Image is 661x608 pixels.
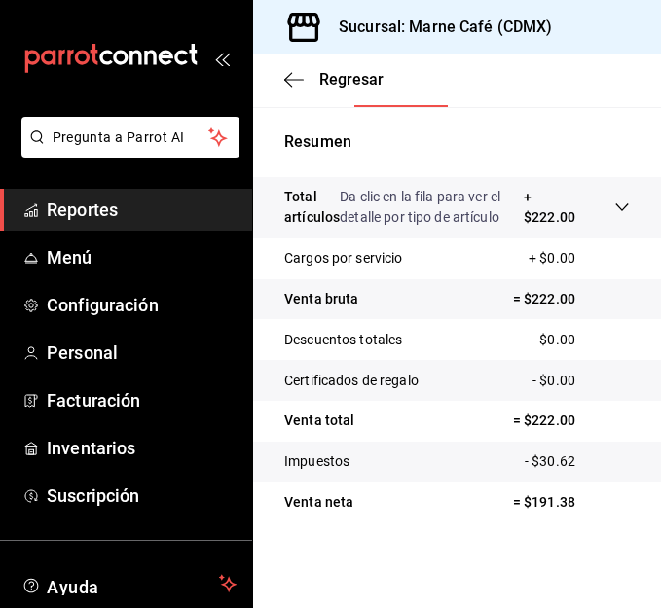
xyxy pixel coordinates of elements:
[284,248,403,268] p: Cargos por servicio
[21,117,239,158] button: Pregunta a Parrot AI
[340,187,524,228] p: Da clic en la fila para ver el detalle por tipo de artículo
[53,127,209,148] span: Pregunta a Parrot AI
[284,130,630,154] p: Resumen
[47,244,237,270] span: Menú
[513,492,630,513] p: = $191.38
[284,451,349,472] p: Impuestos
[513,411,630,431] p: = $222.00
[14,141,239,161] a: Pregunta a Parrot AI
[284,411,354,431] p: Venta total
[284,330,402,350] p: Descuentos totales
[284,70,384,89] button: Regresar
[513,289,630,309] p: = $222.00
[47,387,237,413] span: Facturación
[532,330,630,350] p: - $0.00
[524,187,575,228] p: + $222.00
[284,187,340,228] p: Total artículos
[529,248,630,268] p: + $0.00
[47,572,211,595] span: Ayuda
[47,197,237,223] span: Reportes
[47,340,237,366] span: Personal
[532,371,630,391] p: - $0.00
[284,371,419,391] p: Certificados de regalo
[323,16,553,39] h3: Sucursal: Marne Café (CDMX)
[284,289,358,309] p: Venta bruta
[319,70,384,89] span: Regresar
[214,51,230,66] button: open_drawer_menu
[284,492,353,513] p: Venta neta
[47,483,237,509] span: Suscripción
[47,435,237,461] span: Inventarios
[525,451,630,472] p: - $30.62
[47,292,237,318] span: Configuración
